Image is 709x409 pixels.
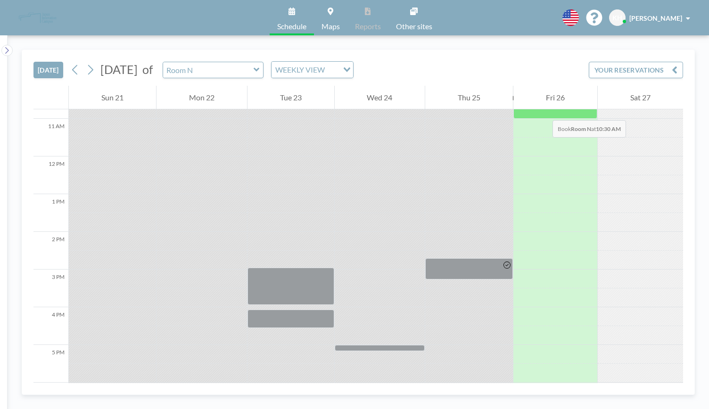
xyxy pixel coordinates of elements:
div: Wed 24 [335,86,425,109]
div: 2 PM [33,232,68,270]
span: [PERSON_NAME] [629,14,682,22]
b: 10:30 AM [596,125,621,132]
span: Book at [552,120,626,138]
img: organization-logo [15,8,60,27]
div: Sun 21 [69,86,156,109]
div: 11 AM [33,119,68,156]
span: WEEKLY VIEW [273,64,327,76]
div: 3 PM [33,270,68,307]
div: Sat 27 [598,86,683,109]
input: Search for option [328,64,338,76]
div: Tue 23 [247,86,334,109]
div: Fri 26 [513,86,597,109]
button: YOUR RESERVATIONS [589,62,683,78]
span: Other sites [396,23,432,30]
span: Maps [322,23,340,30]
div: 12 PM [33,156,68,194]
input: Room N [163,62,254,78]
span: of [142,62,153,77]
b: Room N [571,125,591,132]
div: Thu 25 [425,86,513,109]
div: Mon 22 [157,86,247,109]
span: Schedule [277,23,306,30]
span: [DATE] [100,62,138,76]
span: KH [612,14,622,22]
button: [DATE] [33,62,63,78]
div: Search for option [272,62,353,78]
div: 5 PM [33,345,68,383]
span: Reports [355,23,381,30]
div: 4 PM [33,307,68,345]
div: 1 PM [33,194,68,232]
